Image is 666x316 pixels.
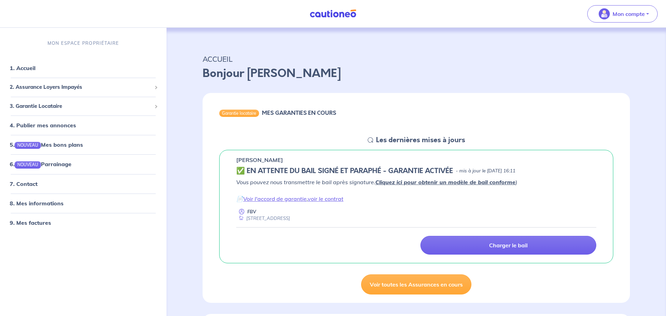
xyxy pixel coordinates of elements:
[10,122,76,129] a: 4. Publier mes annonces
[420,236,596,255] a: Charger le bail
[3,100,164,113] div: 3. Garantie Locataire
[48,40,119,46] p: MON ESPACE PROPRIÉTAIRE
[10,161,71,168] a: 6.NOUVEAUParrainage
[10,65,35,71] a: 1. Accueil
[613,10,645,18] p: Mon compte
[376,136,465,144] h5: Les dernières mises à jours
[262,110,336,116] h6: MES GARANTIES EN COURS
[10,219,51,226] a: 9. Mes factures
[3,138,164,152] div: 5.NOUVEAUMes bons plans
[236,156,283,164] p: [PERSON_NAME]
[3,157,164,171] div: 6.NOUVEAUParrainage
[307,9,359,18] img: Cautioneo
[10,102,152,110] span: 3. Garantie Locataire
[10,200,63,207] a: 8. Mes informations
[219,110,259,117] div: Garantie locataire
[489,242,528,249] p: Charger le bail
[3,196,164,210] div: 8. Mes informations
[10,141,83,148] a: 5.NOUVEAUMes bons plans
[587,5,658,23] button: illu_account_valid_menu.svgMon compte
[3,80,164,94] div: 2. Assurance Loyers Impayés
[247,208,256,215] p: FBV
[361,274,471,294] a: Voir toutes les Assurances en cours
[375,179,515,186] a: Cliquez ici pour obtenir un modèle de bail conforme
[3,118,164,132] div: 4. Publier mes annonces
[3,61,164,75] div: 1. Accueil
[236,167,596,175] div: state: CONTRACT-SIGNED, Context: IN-LANDLORD,IS-GL-CAUTION-IN-LANDLORD
[3,216,164,230] div: 9. Mes factures
[10,83,152,91] span: 2. Assurance Loyers Impayés
[308,195,343,202] a: voir le contrat
[599,8,610,19] img: illu_account_valid_menu.svg
[10,180,37,187] a: 7. Contact
[3,177,164,191] div: 7. Contact
[236,167,453,175] h5: ✅️️️ EN ATTENTE DU BAIL SIGNÉ ET PARAPHÉ - GARANTIE ACTIVÉE
[236,215,290,222] div: [STREET_ADDRESS]
[203,53,630,65] p: ACCUEIL
[243,195,307,202] a: Voir l'accord de garantie
[236,195,343,202] em: 📄 ,
[456,168,515,174] p: - mis à jour le [DATE] 16:11
[236,179,517,186] em: Vous pouvez nous transmettre le bail après signature. )
[203,65,630,82] p: Bonjour [PERSON_NAME]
